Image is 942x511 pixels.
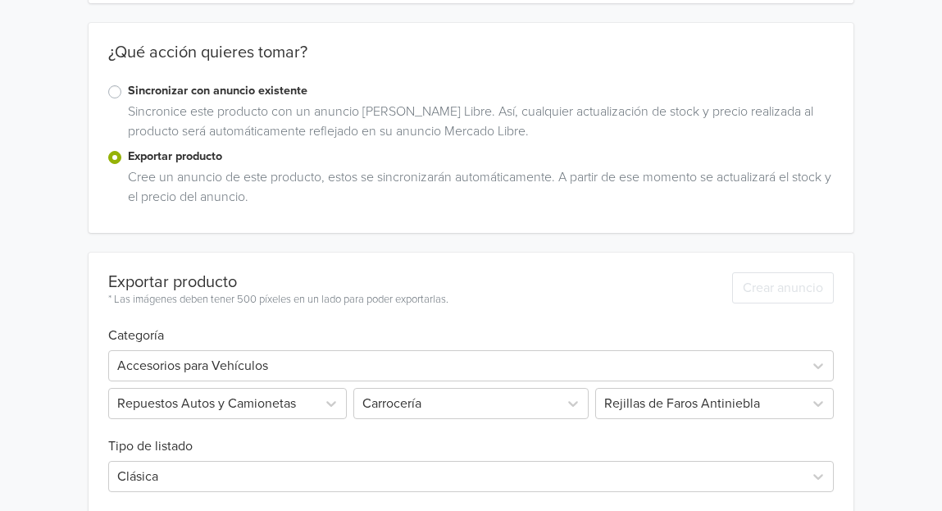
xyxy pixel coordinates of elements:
[89,43,853,82] div: ¿Qué acción quieres tomar?
[121,167,834,213] div: Cree un anuncio de este producto, estos se sincronizarán automáticamente. A partir de ese momento...
[108,292,448,308] div: * Las imágenes deben tener 500 píxeles en un lado para poder exportarlas.
[732,272,834,303] button: Crear anuncio
[128,148,834,166] label: Exportar producto
[121,102,834,148] div: Sincronice este producto con un anuncio [PERSON_NAME] Libre. Así, cualquier actualización de stoc...
[108,308,834,344] h6: Categoría
[108,419,834,454] h6: Tipo de listado
[128,82,834,100] label: Sincronizar con anuncio existente
[108,272,448,292] div: Exportar producto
